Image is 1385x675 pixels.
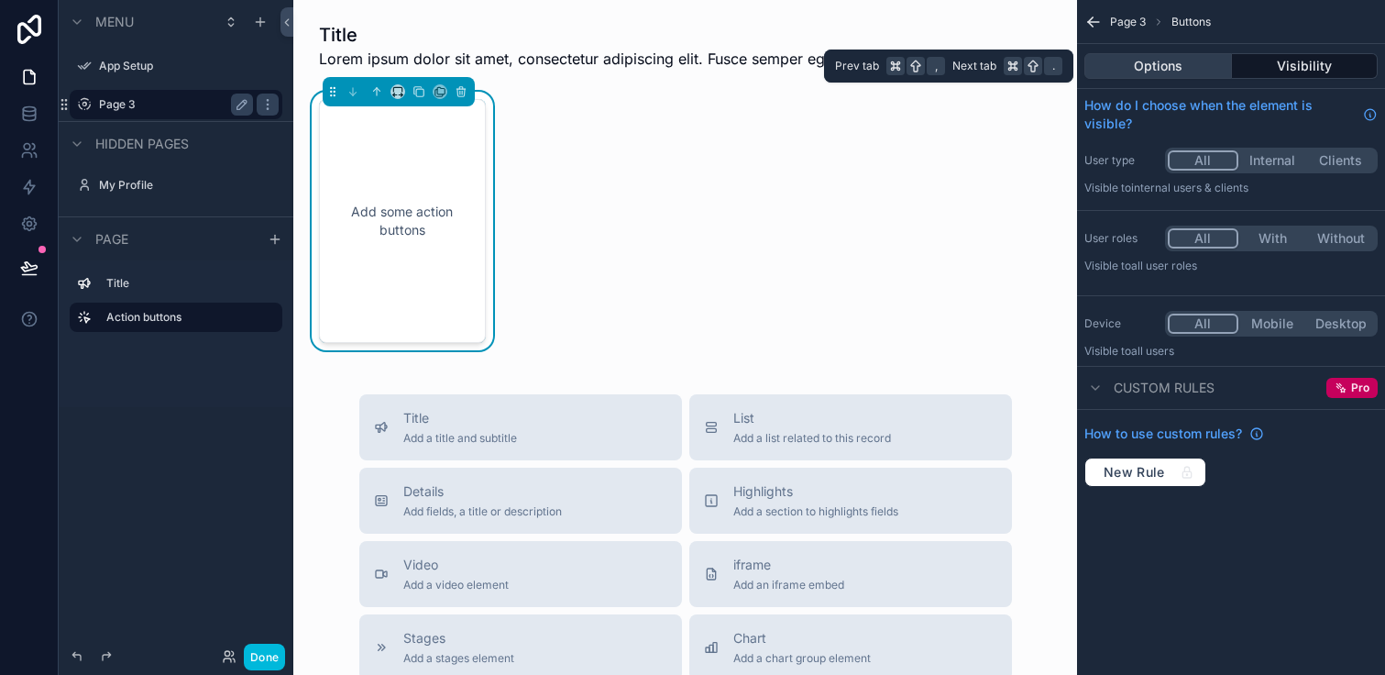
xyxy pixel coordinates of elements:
[106,276,268,291] label: Title
[929,59,943,73] span: ,
[1084,344,1378,359] p: Visible to
[1306,314,1375,334] button: Desktop
[403,578,509,592] span: Add a video element
[1084,316,1158,331] label: Device
[733,504,898,519] span: Add a section to highlights fields
[1084,458,1206,487] button: New Rule
[1084,425,1242,443] span: How to use custom rules?
[1084,96,1378,133] a: How do I choose when the element is visible?
[1131,181,1248,194] span: Internal users & clients
[403,409,517,427] span: Title
[1131,344,1174,358] span: all users
[403,504,562,519] span: Add fields, a title or description
[403,556,509,574] span: Video
[1238,314,1307,334] button: Mobile
[1046,59,1061,73] span: .
[1168,314,1238,334] button: All
[1084,425,1264,443] a: How to use custom rules?
[733,409,891,427] span: List
[689,541,1012,607] button: iframeAdd an iframe embed
[1306,228,1375,249] button: Without
[244,644,285,670] button: Done
[403,431,517,446] span: Add a title and subtitle
[359,394,682,460] button: TitleAdd a title and subtitle
[99,59,271,73] label: App Setup
[106,310,268,325] label: Action buttons
[1096,464,1172,481] span: New Rule
[1084,231,1158,246] label: User roles
[349,129,456,313] div: Add some action buttons
[1084,96,1356,133] span: How do I choose when the element is visible?
[59,260,293,350] div: scrollable content
[403,629,514,647] span: Stages
[733,431,891,446] span: Add a list related to this record
[1131,259,1197,272] span: All user roles
[1306,150,1375,171] button: Clients
[359,541,682,607] button: VideoAdd a video element
[403,651,514,666] span: Add a stages element
[95,135,189,153] span: Hidden pages
[99,97,246,112] label: Page 3
[733,629,871,647] span: Chart
[1084,153,1158,168] label: User type
[1084,259,1378,273] p: Visible to
[689,394,1012,460] button: ListAdd a list related to this record
[1114,379,1215,397] span: Custom rules
[835,59,879,73] span: Prev tab
[952,59,996,73] span: Next tab
[733,556,844,574] span: iframe
[1232,53,1379,79] button: Visibility
[1168,150,1238,171] button: All
[1084,181,1378,195] p: Visible to
[1171,15,1211,29] span: Buttons
[95,13,134,31] span: Menu
[733,578,844,592] span: Add an iframe embed
[95,230,128,249] span: Page
[733,651,871,666] span: Add a chart group element
[1168,228,1238,249] button: All
[1238,150,1307,171] button: Internal
[1351,381,1369,395] span: Pro
[1238,228,1307,249] button: With
[1110,15,1146,29] span: Page 3
[359,468,682,534] button: DetailsAdd fields, a title or description
[99,178,271,193] label: My Profile
[403,482,562,501] span: Details
[689,468,1012,534] button: HighlightsAdd a section to highlights fields
[1084,53,1232,79] button: Options
[733,482,898,501] span: Highlights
